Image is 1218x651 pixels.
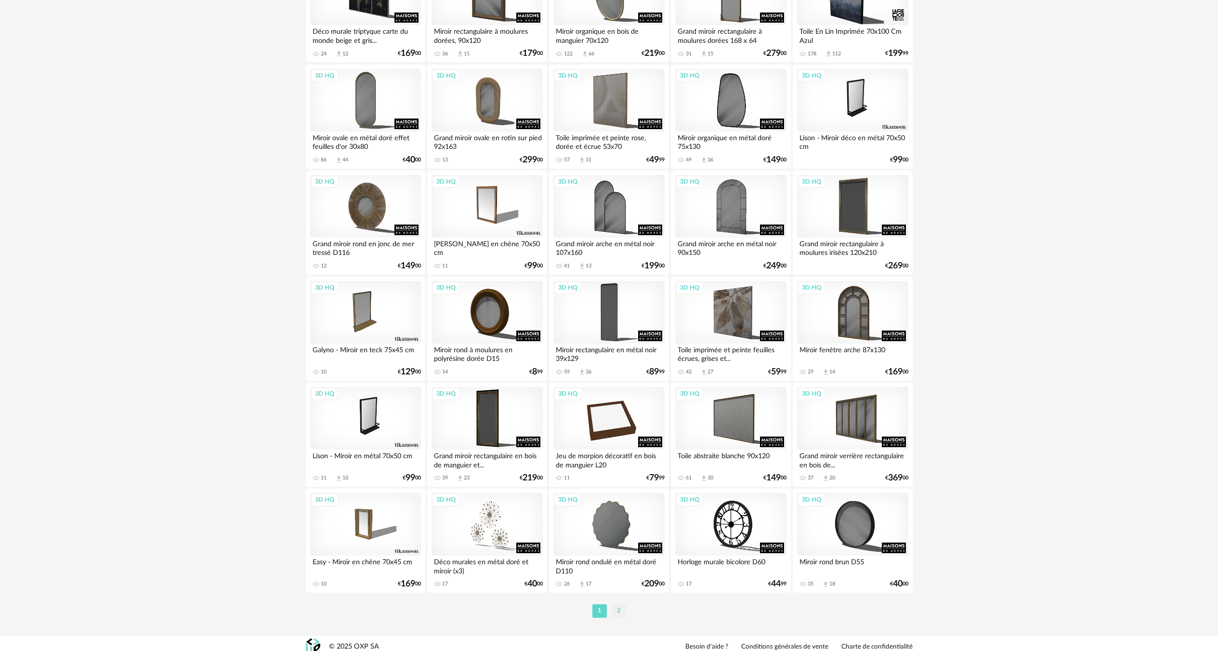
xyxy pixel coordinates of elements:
div: Horloge murale bicolore D60 [675,556,786,575]
div: € 00 [398,581,421,587]
div: Grand miroir rectangulaire à moulures irisées 120x210 [797,238,908,257]
span: Download icon [825,50,832,57]
span: Download icon [578,263,586,270]
div: 112 [832,51,841,57]
div: Miroir fenêtre arche 87x130 [797,344,908,363]
span: Download icon [822,581,829,588]
div: Déco murales en métal doré et miroir (x3) [432,556,542,575]
div: € 00 [403,475,421,481]
div: 39 [442,475,448,481]
div: € 00 [763,475,786,481]
div: 36 [586,369,591,375]
div: € 99 [768,581,786,587]
div: 3D HQ [798,281,825,294]
div: 3D HQ [554,387,582,400]
div: € 99 [646,369,665,375]
span: Download icon [822,475,829,482]
a: 3D HQ Grand miroir arche en métal noir 107x160 41 Download icon 13 €19900 [549,171,668,275]
div: € 00 [520,475,543,481]
span: 219 [523,475,537,481]
div: 3D HQ [432,387,460,400]
div: Déco murale triptyque carte du monde beige et gris... [310,25,421,44]
div: € 00 [763,157,786,163]
div: 3D HQ [554,281,582,294]
a: 3D HQ Miroir rectangulaire en métal noir 39x129 59 Download icon 36 €8999 [549,277,668,381]
div: 3D HQ [432,493,460,506]
a: 3D HQ Miroir organique en métal doré 75x130 49 Download icon 36 €14900 [671,65,790,169]
span: Download icon [335,475,342,482]
div: 31 [686,51,692,57]
div: 3D HQ [554,175,582,188]
div: 14 [442,369,448,375]
div: € 00 [398,263,421,269]
a: 3D HQ Grand miroir rectangulaire en bois de manguier et... 39 Download icon 23 €21900 [427,383,547,487]
span: 99 [406,475,415,481]
span: Download icon [578,581,586,588]
a: 3D HQ Toile imprimée et peinte feuilles écrues, grises et... 42 Download icon 27 €5999 [671,277,790,381]
div: Easy - Miroir en chêne 70x45 cm [310,556,421,575]
div: 10 [321,581,327,587]
a: 3D HQ Toile abstraite blanche 90x120 61 Download icon 30 €14900 [671,383,790,487]
div: 36 [442,51,448,57]
div: 15 [464,51,470,57]
div: 59 [564,369,570,375]
div: € 00 [642,263,665,269]
div: € 00 [642,50,665,57]
span: 149 [766,475,781,481]
div: € 99 [646,475,665,481]
div: Grand miroir arche en métal noir 107x160 [553,238,664,257]
a: 3D HQ Lison - Miroir déco en métal 70x50 cm €9900 [793,65,912,169]
div: 3D HQ [676,493,704,506]
div: Miroir rectangulaire en métal noir 39x129 [553,344,664,363]
span: 269 [888,263,903,269]
span: 299 [523,157,537,163]
span: Download icon [335,50,342,57]
div: 29 [808,369,813,375]
a: 3D HQ Miroir ovale en métal doré effet feuilles d'or 30x80 86 Download icon 44 €4000 [306,65,425,169]
div: 11 [564,475,570,481]
div: Grand miroir rectangulaire en bois de manguier et... [432,450,542,469]
div: Jeu de morpion décoratif en bois de manguier L20 [553,450,664,469]
span: Download icon [457,475,464,482]
div: € 99 [768,369,786,375]
div: 57 [564,157,570,163]
div: € 00 [763,263,786,269]
span: 199 [888,50,903,57]
span: 179 [523,50,537,57]
div: € 00 [403,157,421,163]
div: 27 [707,369,713,375]
div: 3D HQ [798,387,825,400]
div: 13 [442,157,448,163]
a: 3D HQ Grand miroir arche en métal noir 90x150 €24900 [671,171,790,275]
span: Download icon [700,369,707,376]
div: € 00 [885,263,908,269]
div: 14 [829,369,835,375]
a: 3D HQ Grand miroir rond en jonc de mer tressé D116 12 €14900 [306,171,425,275]
div: 3D HQ [676,69,704,82]
span: 149 [401,263,415,269]
span: 79 [649,475,659,481]
a: 3D HQ [PERSON_NAME] en chêne 70x50 cm 11 €9900 [427,171,547,275]
div: 3D HQ [311,69,339,82]
div: 61 [686,475,692,481]
span: 249 [766,263,781,269]
div: Toile En Lin Imprimée 70x100 Cm Azul [797,25,908,44]
div: [PERSON_NAME] en chêne 70x50 cm [432,238,542,257]
div: 86 [321,157,327,163]
div: 31 [586,157,591,163]
span: 219 [644,50,659,57]
div: 3D HQ [798,175,825,188]
li: 2 [612,604,626,618]
div: 11 [321,475,327,481]
span: 169 [401,581,415,587]
div: € 00 [520,157,543,163]
div: Grand miroir rectangulaire à moulures dorées 168 x 64 [675,25,786,44]
div: € 99 [529,369,543,375]
div: Miroir rond brun D55 [797,556,908,575]
div: 12 [342,51,348,57]
div: 3D HQ [798,493,825,506]
div: € 99 [885,50,908,57]
div: 36 [707,157,713,163]
div: 44 [342,157,348,163]
div: 13 [586,263,591,269]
